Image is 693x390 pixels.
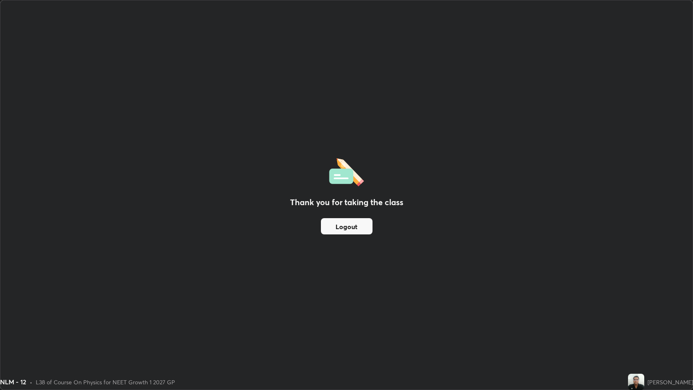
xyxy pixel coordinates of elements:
button: Logout [321,218,372,234]
div: L38 of Course On Physics for NEET Growth 1 2027 GP [36,378,175,386]
div: • [30,378,32,386]
img: offlineFeedback.1438e8b3.svg [329,156,364,186]
h2: Thank you for taking the class [290,196,403,208]
img: 3a9ab79b4cc04692bc079d89d7471859.jpg [628,374,644,390]
div: [PERSON_NAME] [648,378,693,386]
